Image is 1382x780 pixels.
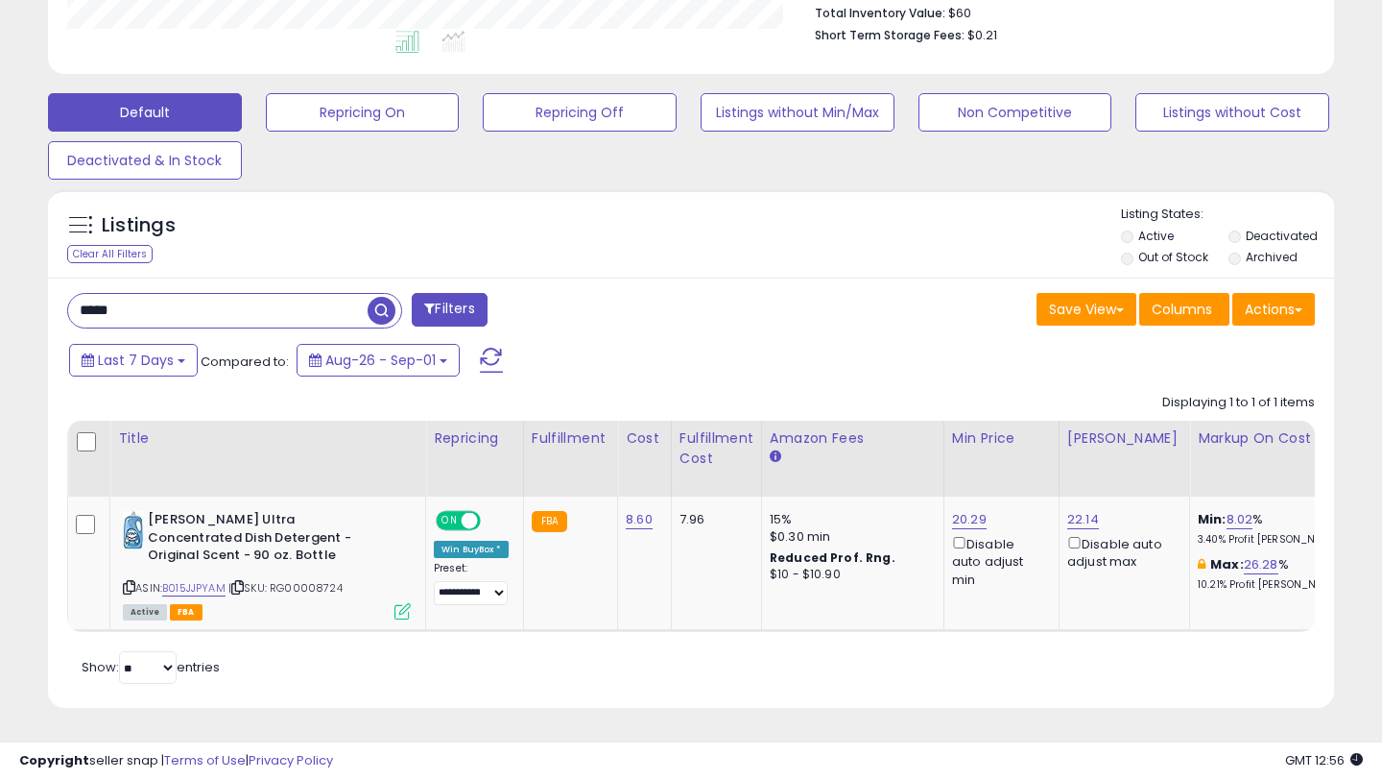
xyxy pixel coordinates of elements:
[67,245,153,263] div: Clear All Filters
[952,510,987,529] a: 20.29
[325,351,436,370] span: Aug-26 - Sep-01
[1227,510,1253,529] a: 8.02
[434,562,509,605] div: Preset:
[770,528,929,546] div: $0.30 min
[815,27,965,43] b: Short Term Storage Fees:
[1036,293,1136,326] button: Save View
[770,449,781,466] small: Amazon Fees.
[123,511,411,618] div: ASIN:
[1067,533,1175,571] div: Disable auto adjust max
[19,752,333,770] div: seller snap | |
[701,93,894,132] button: Listings without Min/Max
[170,604,203,621] span: FBA
[1138,228,1174,244] label: Active
[1121,206,1335,224] p: Listing States:
[1246,249,1298,265] label: Archived
[815,5,945,21] b: Total Inventory Value:
[1138,249,1208,265] label: Out of Stock
[952,428,1051,449] div: Min Price
[1135,93,1329,132] button: Listings without Cost
[82,658,220,676] span: Show: entries
[1152,300,1212,319] span: Columns
[19,751,89,769] strong: Copyright
[297,344,460,377] button: Aug-26 - Sep-01
[1244,555,1278,574] a: 26.28
[770,428,936,449] div: Amazon Fees
[98,351,174,370] span: Last 7 Days
[162,580,226,597] a: B015JJPYAM
[483,93,677,132] button: Repricing Off
[770,567,929,583] div: $10 - $10.90
[266,93,460,132] button: Repricing On
[123,604,167,621] span: All listings currently available for purchase on Amazon
[478,513,509,529] span: OFF
[679,428,753,469] div: Fulfillment Cost
[532,428,609,449] div: Fulfillment
[434,428,515,449] div: Repricing
[1198,556,1357,592] div: %
[434,541,509,558] div: Win BuyBox *
[1198,428,1364,449] div: Markup on Cost
[1198,578,1357,592] p: 10.21% Profit [PERSON_NAME]
[148,511,381,570] b: [PERSON_NAME] Ultra Concentrated Dish Detergent - Original Scent - 90 oz. Bottle
[918,93,1112,132] button: Non Competitive
[1198,511,1357,547] div: %
[1285,751,1363,769] span: 2025-09-9 12:56 GMT
[679,511,747,528] div: 7.96
[1067,510,1099,529] a: 22.14
[626,510,653,529] a: 8.60
[228,580,343,596] span: | SKU: RG00008724
[952,533,1044,589] div: Disable auto adjust min
[412,293,487,327] button: Filters
[164,751,246,769] a: Terms of Use
[1162,394,1315,412] div: Displaying 1 to 1 of 1 items
[201,353,289,371] span: Compared to:
[626,428,663,449] div: Cost
[102,212,176,239] h5: Listings
[1067,428,1181,449] div: [PERSON_NAME]
[123,511,143,549] img: 41hb9K-3NUL._SL40_.jpg
[967,26,997,44] span: $0.21
[1190,421,1372,497] th: The percentage added to the cost of goods (COGS) that forms the calculator for Min & Max prices.
[1198,510,1227,528] b: Min:
[770,549,895,566] b: Reduced Prof. Rng.
[1246,228,1318,244] label: Deactivated
[118,428,417,449] div: Title
[1139,293,1229,326] button: Columns
[1198,533,1357,547] p: 3.40% Profit [PERSON_NAME]
[69,344,198,377] button: Last 7 Days
[532,511,567,532] small: FBA
[48,141,242,180] button: Deactivated & In Stock
[770,511,929,528] div: 15%
[48,93,242,132] button: Default
[1210,555,1244,573] b: Max:
[1232,293,1315,326] button: Actions
[438,513,462,529] span: ON
[249,751,333,769] a: Privacy Policy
